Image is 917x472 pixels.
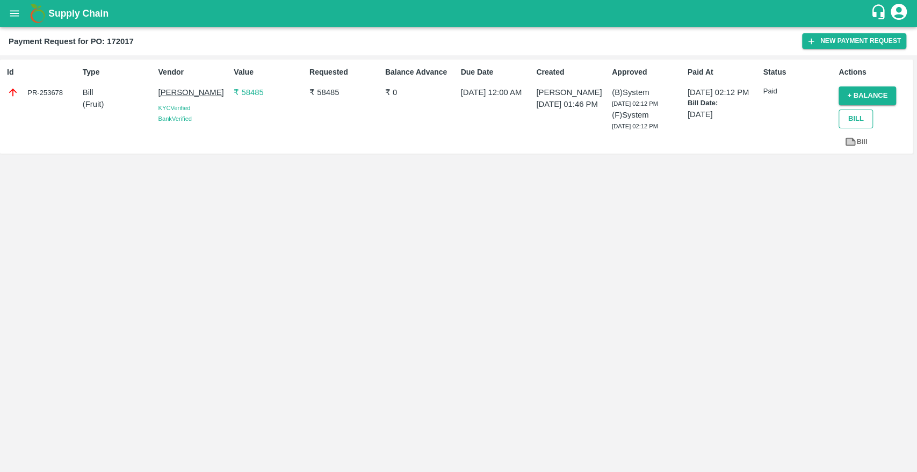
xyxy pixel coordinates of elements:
[385,67,457,78] p: Balance Advance
[870,4,889,23] div: customer-support
[612,86,683,98] p: (B) System
[802,33,906,49] button: New Payment Request
[688,67,759,78] p: Paid At
[889,2,908,25] div: account of current user
[688,86,759,98] p: [DATE] 02:12 PM
[309,67,381,78] p: Requested
[48,8,109,19] b: Supply Chain
[48,6,870,21] a: Supply Chain
[536,67,608,78] p: Created
[688,108,759,120] p: [DATE]
[688,98,759,108] p: Bill Date:
[763,86,835,97] p: Paid
[158,86,230,98] p: [PERSON_NAME]
[461,67,532,78] p: Due Date
[7,86,78,98] div: PR-253678
[158,105,191,111] span: KYC Verified
[309,86,381,98] p: ₹ 58485
[7,67,78,78] p: Id
[385,86,457,98] p: ₹ 0
[612,109,683,121] p: (F) System
[763,67,835,78] p: Status
[612,100,658,107] span: [DATE] 02:12 PM
[536,98,608,110] p: [DATE] 01:46 PM
[839,110,873,128] button: Bill
[839,86,896,105] button: + balance
[536,86,608,98] p: [PERSON_NAME]
[461,86,532,98] p: [DATE] 12:00 AM
[158,115,192,122] span: Bank Verified
[158,67,230,78] p: Vendor
[612,67,683,78] p: Approved
[234,67,305,78] p: Value
[83,67,154,78] p: Type
[9,37,134,46] b: Payment Request for PO: 172017
[234,86,305,98] p: ₹ 58485
[839,133,873,151] a: Bill
[83,98,154,110] p: ( Fruit )
[839,67,910,78] p: Actions
[612,123,658,129] span: [DATE] 02:12 PM
[83,86,154,98] p: Bill
[2,1,27,26] button: open drawer
[27,3,48,24] img: logo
